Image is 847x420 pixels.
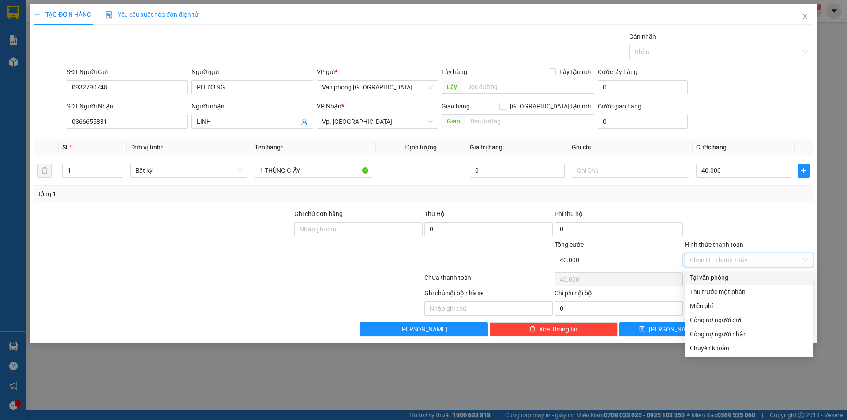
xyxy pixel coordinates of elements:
input: Dọc đường [462,80,594,94]
span: Lấy hàng [442,68,467,75]
span: VP Nhận [317,103,341,110]
span: Văn phòng Tân Phú [322,81,433,94]
b: Biên nhận gởi hàng hóa [57,13,85,85]
div: Công nợ người gửi [690,315,808,325]
span: user-add [301,118,308,125]
button: delete [37,164,52,178]
span: plus [34,11,40,18]
span: [PERSON_NAME] [649,324,696,334]
button: deleteXóa Thông tin [490,322,618,336]
div: Tổng: 1 [37,189,327,199]
input: Cước giao hàng [598,115,688,129]
span: Đơn vị tính [130,144,163,151]
button: Close [793,4,817,29]
span: plus [798,167,809,174]
span: Giao [442,114,465,128]
input: VD: Bàn, Ghế [255,164,372,178]
span: Yêu cầu xuất hóa đơn điện tử [105,11,199,18]
span: TẠO ĐƠN HÀNG [34,11,91,18]
button: [PERSON_NAME] [360,322,488,336]
div: Thu trước một phần [690,287,808,297]
span: Giá trị hàng [470,144,502,151]
input: Ghi Chú [572,164,689,178]
div: Người gửi [191,67,313,77]
span: Bất kỳ [135,164,242,177]
label: Gán nhãn [629,33,656,40]
span: save [639,326,645,333]
div: SĐT Người Nhận [67,101,188,111]
span: Xóa Thông tin [539,324,577,334]
input: Cước lấy hàng [598,80,688,94]
label: Ghi chú đơn hàng [294,210,343,217]
span: close [802,13,809,20]
div: SĐT Người Gửi [67,67,188,77]
input: Ghi chú đơn hàng [294,222,423,236]
span: [PERSON_NAME] [400,324,447,334]
div: Chưa thanh toán [423,273,554,288]
input: Nhập ghi chú [424,301,553,316]
span: [GEOGRAPHIC_DATA] tận nơi [506,101,594,111]
b: An Anh Limousine [11,57,49,98]
label: Cước lấy hàng [598,68,637,75]
label: Cước giao hàng [598,103,641,110]
span: Giao hàng [442,103,470,110]
label: Hình thức thanh toán [685,241,743,248]
span: Cước hàng [696,144,727,151]
span: Tên hàng [255,144,283,151]
span: Lấy tận nơi [556,67,594,77]
button: save[PERSON_NAME] [619,322,715,336]
div: Ghi chú nội bộ nhà xe [424,288,553,301]
th: Ghi chú [568,139,693,156]
span: Lấy [442,80,462,94]
div: Chuyển khoản [690,343,808,353]
span: SL [62,144,69,151]
div: Tại văn phòng [690,273,808,282]
img: icon [105,11,112,19]
input: 0 [470,164,565,178]
div: Phí thu hộ [555,209,683,222]
span: delete [529,326,536,333]
span: Thu Hộ [424,210,445,217]
span: Vp. Phan Rang [322,115,433,128]
span: Định lượng [405,144,437,151]
div: Cước gửi hàng sẽ được ghi vào công nợ của người nhận [685,327,813,341]
div: Người nhận [191,101,313,111]
button: plus [798,164,810,178]
input: Dọc đường [465,114,594,128]
div: VP gửi [317,67,438,77]
div: Công nợ người nhận [690,329,808,339]
span: Tổng cước [555,241,584,248]
div: Miễn phí [690,301,808,311]
div: Chi phí nội bộ [555,288,683,301]
div: Cước gửi hàng sẽ được ghi vào công nợ của người gửi [685,313,813,327]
